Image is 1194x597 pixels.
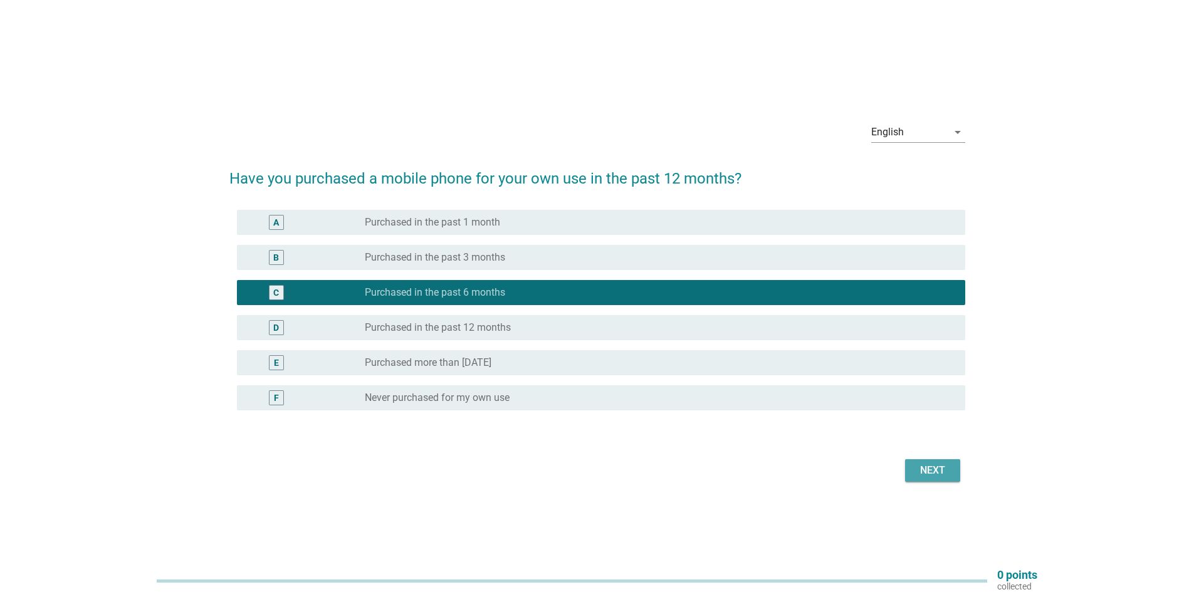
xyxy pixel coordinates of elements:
[950,125,965,140] i: arrow_drop_down
[229,155,965,190] h2: Have you purchased a mobile phone for your own use in the past 12 months?
[273,321,279,334] div: D
[997,569,1037,581] p: 0 points
[274,391,279,404] div: F
[365,286,505,299] label: Purchased in the past 6 months
[274,356,279,369] div: E
[871,127,904,138] div: English
[365,321,511,334] label: Purchased in the past 12 months
[905,459,960,482] button: Next
[365,356,491,369] label: Purchased more than [DATE]
[365,251,505,264] label: Purchased in the past 3 months
[915,463,950,478] div: Next
[273,251,279,264] div: B
[365,216,500,229] label: Purchased in the past 1 month
[365,392,510,404] label: Never purchased for my own use
[273,215,279,229] div: A
[273,286,279,299] div: C
[997,581,1037,592] p: collected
